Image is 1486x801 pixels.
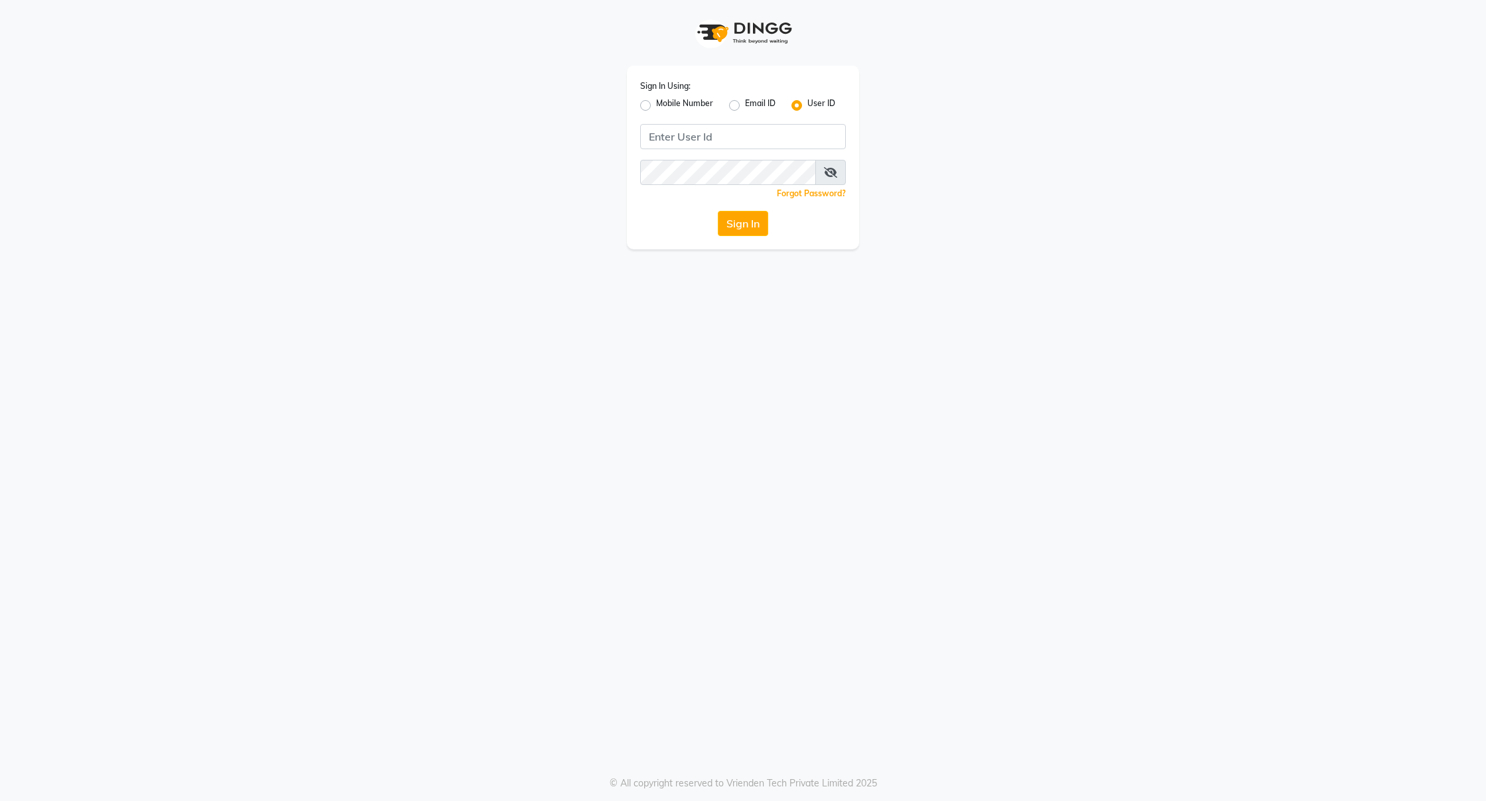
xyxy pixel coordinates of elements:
img: logo1.svg [690,13,796,52]
label: Mobile Number [656,97,713,113]
a: Forgot Password? [777,188,846,198]
input: Username [640,124,846,149]
label: Sign In Using: [640,80,691,92]
label: Email ID [745,97,776,113]
input: Username [640,160,816,185]
label: User ID [807,97,835,113]
button: Sign In [718,211,768,236]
